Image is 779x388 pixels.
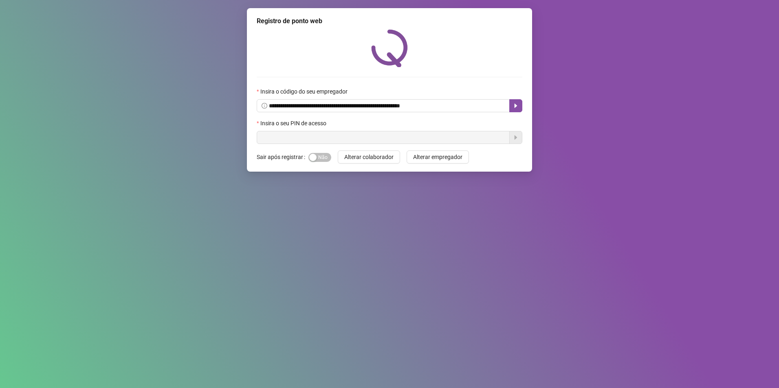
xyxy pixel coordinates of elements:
span: caret-right [513,102,519,109]
div: Registro de ponto web [257,16,522,26]
span: Alterar colaborador [344,153,394,161]
span: Alterar empregador [413,153,462,161]
span: info-circle [262,103,267,109]
img: QRPoint [371,29,408,67]
label: Insira o código do seu empregador [257,87,353,96]
button: Alterar colaborador [338,150,400,163]
label: Insira o seu PIN de acesso [257,119,332,128]
label: Sair após registrar [257,150,308,163]
button: Alterar empregador [407,150,469,163]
